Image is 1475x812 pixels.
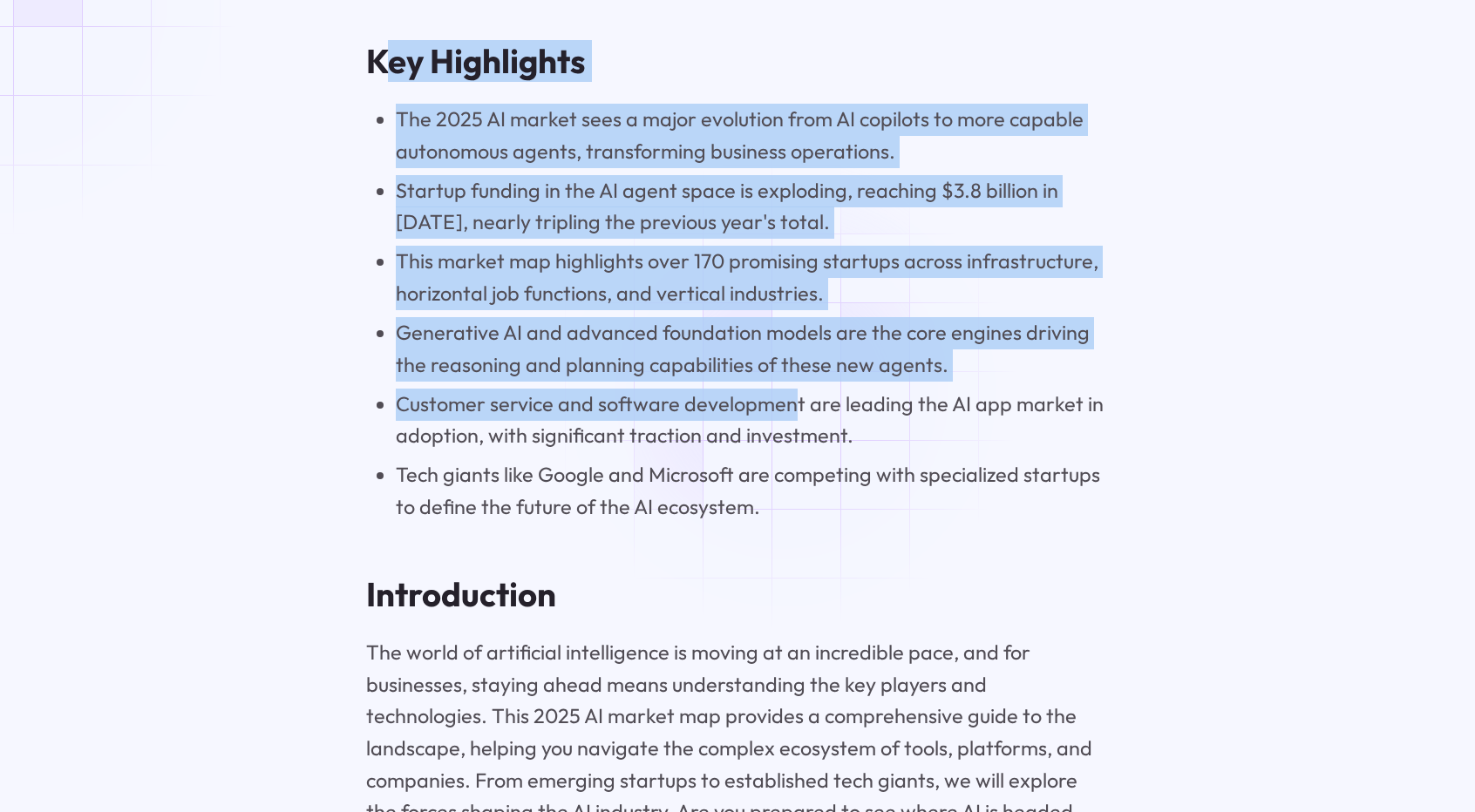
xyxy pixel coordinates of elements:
[396,459,1109,523] li: Tech giants like Google and Microsoft are competing with specialized startups to define the futur...
[396,104,1109,167] li: The 2025 AI market sees a major evolution from AI copilots to more capable autonomous agents, tra...
[396,246,1109,309] li: This market map highlights over 170 promising startups across infrastructure, horizontal job func...
[366,42,1110,82] h2: Key Highlights
[396,317,1109,381] li: Generative AI and advanced foundation models are the core engines driving the reasoning and plann...
[396,389,1109,452] li: Customer service and software development are leading the AI app market in adoption, with signifi...
[396,175,1109,239] li: Startup funding in the AI agent space is exploding, reaching $3.8 billion in [DATE], nearly tripl...
[366,575,1110,615] h2: Introduction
